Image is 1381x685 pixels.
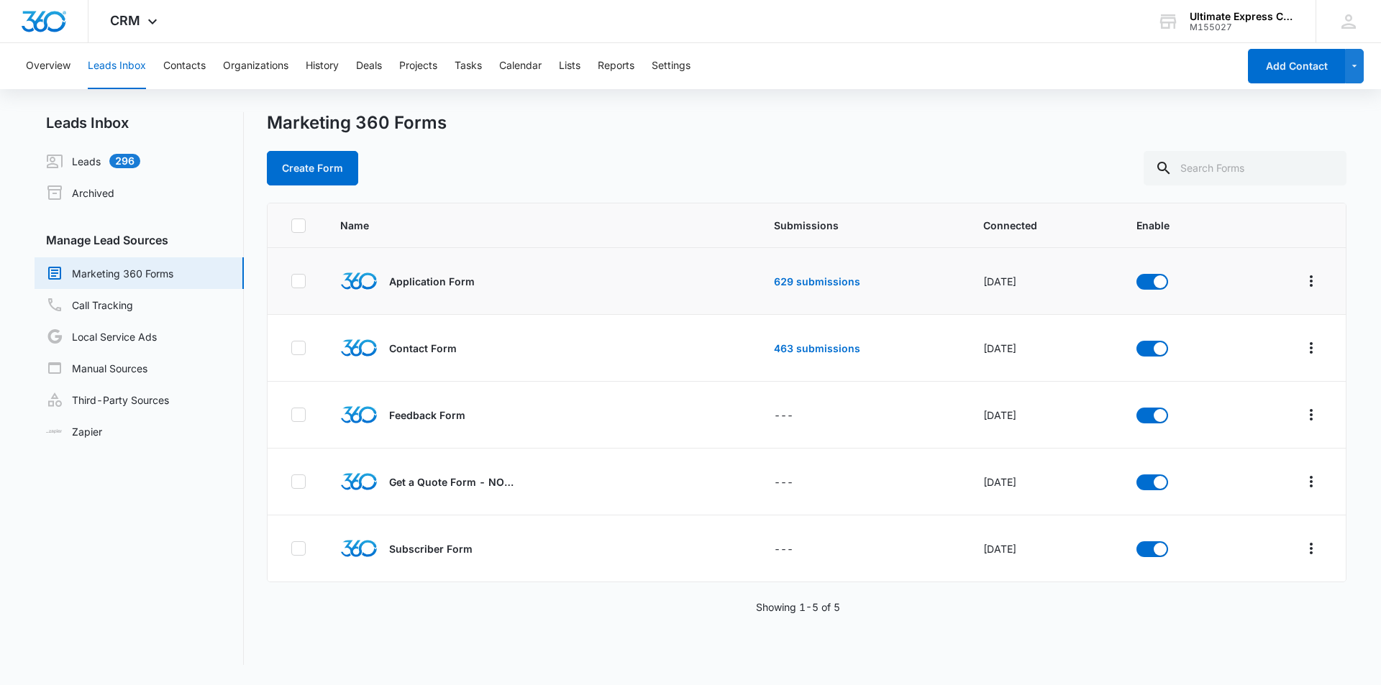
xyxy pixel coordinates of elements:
button: Add Contact [1248,49,1345,83]
button: Overview [26,43,70,89]
button: Overflow Menu [1300,336,1323,359]
button: Lists [559,43,580,89]
span: Enable [1136,218,1219,233]
button: Overflow Menu [1300,403,1323,426]
span: Submissions [774,218,949,233]
a: Third-Party Sources [46,391,169,408]
button: Organizations [223,43,288,89]
a: Manual Sources [46,359,147,377]
button: Leads Inbox [88,43,146,89]
span: --- [774,543,793,555]
p: Subscriber Form [389,541,473,556]
a: Leads296 [46,152,140,170]
button: Reports [598,43,634,89]
span: Name [340,218,675,233]
div: [DATE] [983,341,1102,356]
button: Deals [356,43,382,89]
button: Projects [399,43,437,89]
button: Create Form [267,151,358,185]
div: [DATE] [983,408,1102,423]
div: [DATE] [983,274,1102,289]
button: Contacts [163,43,206,89]
a: 629 submissions [774,275,860,288]
button: Overflow Menu [1300,537,1323,560]
input: Search Forms [1144,151,1346,185]
button: Overflow Menu [1300,270,1323,293]
p: Get a Quote Form - NOT USING [389,474,519,489]
p: Application Form [389,274,475,289]
a: Marketing 360 Forms [46,265,173,282]
a: 463 submissions [774,342,860,354]
button: Settings [652,43,690,89]
div: account name [1190,11,1295,22]
a: Zapier [46,424,102,439]
p: Showing 1-5 of 5 [756,599,840,615]
button: History [306,43,339,89]
a: Call Tracking [46,296,133,313]
h1: Marketing 360 Forms [267,112,447,134]
span: CRM [110,13,140,28]
div: [DATE] [983,474,1102,489]
div: account id [1190,22,1295,32]
a: Archived [46,184,114,201]
a: Local Service Ads [46,328,157,345]
button: Tasks [455,43,482,89]
button: Calendar [499,43,542,89]
span: Connected [983,218,1102,233]
h3: Manage Lead Sources [35,231,244,249]
p: Feedback Form [389,408,465,423]
span: --- [774,476,793,488]
div: [DATE] [983,541,1102,556]
p: Contact Form [389,341,457,356]
h2: Leads Inbox [35,112,244,134]
span: --- [774,409,793,421]
button: Overflow Menu [1300,470,1323,493]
